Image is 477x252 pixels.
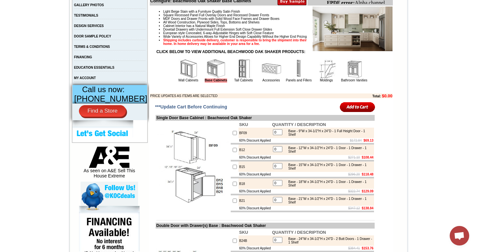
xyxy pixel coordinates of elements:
[93,18,94,19] img: spacer.gif
[238,155,271,160] td: 60% Discount Applied
[285,163,372,170] div: Base - 15"W x 34-1/2"H x 24"D - 1 Door - 1 Drawer - 1 Shelf
[362,206,373,210] b: $138.84
[238,195,271,206] td: B21
[163,17,392,21] li: MDF Doors and Drawer Fronts with Solid Wood Face Frames and Drawer Boxes
[74,24,104,28] a: DESIGN SERVICES
[344,59,364,78] img: Bathroom Vanities
[150,93,337,98] td: PRICE UPDATES AS ITEMS ARE SELECTED
[74,14,98,17] a: TESTIMONIALS
[74,55,92,59] a: FINANCING
[341,78,367,82] a: Bathroom Vanities
[163,13,392,17] li: Square Recessed Panel Full Overlay Doors and Recessed Drawer Fronts
[114,18,115,19] img: spacer.gif
[163,38,307,46] strong: Shipping includes curbside delivery, customer is responsible to bring the shipment into their hom...
[3,3,31,8] b: FPDF error:
[340,102,375,112] input: Add to Cart
[238,235,271,246] td: B24B
[178,78,198,82] a: Wall Cabinets
[74,76,96,80] a: MY ACCOUNT
[285,197,372,204] div: Base - 21"W x 34-1/2"H x 24"D - 1 Door - 1 Drawer - 1 Shelf
[350,139,362,142] s: $172.84
[285,237,372,244] div: Base - 24"W x 34-1/2"H x 24"D - 2 Butt Doors - 1 Drawer - 1 Shelf
[163,35,392,38] li: Wide Variety of Accessories Allows for Higher End Design Capability Without the Higher End Pricing
[313,7,393,51] img: Product Image
[58,18,59,19] img: spacer.gif
[263,78,280,82] a: Accessories
[238,206,271,211] td: 60% Discount Applied
[94,30,114,37] td: [PERSON_NAME] Blue Shaker
[320,78,333,82] a: Moldings
[163,31,392,35] li: European style Concealed, 6-way-Adjustable Hinges with Soft Close Feature
[81,147,138,182] div: As seen on A&E Sell This House Extreme
[206,59,226,78] img: Base Cabinets
[239,230,248,235] b: SKU
[155,104,227,109] span: ***Update Cart Before Continuing
[348,156,360,159] s: $271.10
[362,189,373,193] b: $129.09
[364,139,374,142] b: $69.13
[238,138,271,143] td: 60% Discount Applied
[18,30,37,37] td: [PERSON_NAME] Yellow Walnut
[234,78,253,82] a: Tall Cabinets
[74,35,111,38] a: DOOR SAMPLE POLICY
[239,122,248,127] b: SKU
[362,156,373,159] b: $108.44
[372,94,381,98] b: Total:
[74,45,110,49] a: TERMS & CONDITIONS
[348,189,360,193] s: $322.74
[82,85,125,94] span: Call us now:
[238,161,271,172] td: B15
[272,230,326,235] b: QUANTITY / DESCRIPTION
[272,122,326,127] b: QUANTITY / DESCRIPTION
[79,105,126,117] a: Find a Store
[317,59,336,78] img: Moldings
[156,223,375,229] td: Double Door with Drawer(s) Base : Beachwood Oak Shaker
[74,3,104,7] a: GALLERY PHOTOS
[286,78,312,82] a: Panels and Fillers
[163,10,392,13] li: Light Beige Stain with a Furniture Quality Satin Finish
[285,146,372,153] div: Base - 12"W x 34-1/2"H x 24"D - 1 Door - 1 Drawer - 1 Shelf
[238,128,271,138] td: BF09
[163,21,392,24] li: All Wood Construction, Plywood Sides, Tops, Bottoms and Shelves
[163,28,392,31] li: Dovetail Drawers with Undermount Full Extension Soft Close Drawer Glides
[179,59,198,78] img: Wall Cabinets
[262,59,281,78] img: Accessories
[238,145,271,155] td: B12
[382,93,393,98] b: $0.00
[238,178,271,189] td: B18
[289,59,309,78] img: Panels and Fillers
[59,30,75,36] td: Baycreek Gray
[362,173,373,176] b: $118.48
[156,130,229,203] img: Single Door Base Cabinet
[450,226,469,245] a: Open chat
[74,94,147,103] span: [PHONE_NUMBER]
[75,18,76,19] img: spacer.gif
[17,18,18,19] img: spacer.gif
[163,24,392,28] li: Cabinet Interior has a Natural Maple Finish
[348,173,360,176] s: $296.20
[205,78,227,83] a: Base Cabinets
[348,246,360,250] s: $384.41
[238,172,271,177] td: 60% Discount Applied
[238,246,271,251] td: 60% Discount Applied
[238,189,271,194] td: 60% Discount Applied
[38,30,58,37] td: [PERSON_NAME] White Shaker
[234,59,253,78] img: Tall Cabinets
[74,66,114,69] a: EDUCATION ESSENTIALS
[3,3,66,20] body: Alpha channel not supported: images/WDC2412_JSI_1.4.jpg.png
[348,206,360,210] s: $347.12
[362,246,373,250] b: $153.76
[37,18,38,19] img: spacer.gif
[285,180,372,187] div: Base - 18"W x 34-1/2"H x 24"D - 1 Door - 1 Drawer - 1 Shelf
[76,30,93,36] td: Bellmonte Maple
[285,129,372,136] div: Base - 9"W x 34-1/2"H x 24"D - 1 Full Height Door - 1 Shelf
[115,30,131,37] td: Black Pearl Shaker
[156,49,305,54] strong: CLICK BELOW TO VIEW ADDITIONAL BEACHWOOD OAK SHAKER PRODUCTS:
[156,115,375,121] td: Single Door Base Cabinet : Beachwood Oak Shaker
